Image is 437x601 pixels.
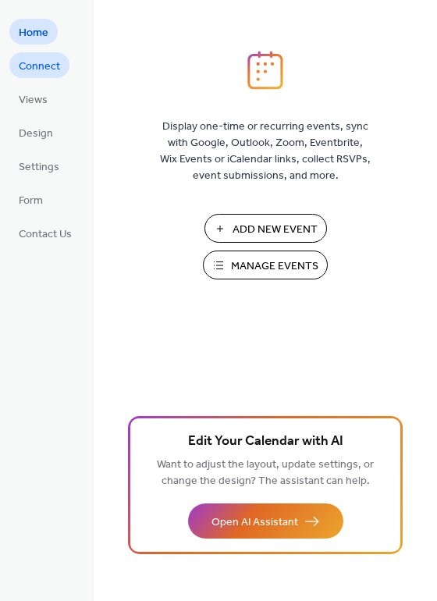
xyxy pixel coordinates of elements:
span: Add New Event [233,222,318,238]
a: Views [9,86,57,112]
span: Manage Events [231,258,318,275]
span: Connect [19,59,60,75]
button: Manage Events [203,251,328,279]
a: Contact Us [9,220,81,246]
a: Form [9,187,52,212]
span: Design [19,126,53,142]
button: Open AI Assistant [188,503,343,539]
a: Settings [9,153,69,179]
span: Settings [19,159,59,176]
a: Home [9,19,58,44]
button: Add New Event [204,214,327,243]
span: Open AI Assistant [211,514,298,531]
span: Display one-time or recurring events, sync with Google, Outlook, Zoom, Eventbrite, Wix Events or ... [160,119,371,184]
span: Want to adjust the layout, update settings, or change the design? The assistant can help. [157,454,374,492]
img: logo_icon.svg [247,51,283,90]
a: Design [9,119,62,145]
span: Views [19,92,48,108]
a: Connect [9,52,69,78]
span: Edit Your Calendar with AI [188,431,343,453]
span: Contact Us [19,226,72,243]
span: Home [19,25,48,41]
span: Form [19,193,43,209]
